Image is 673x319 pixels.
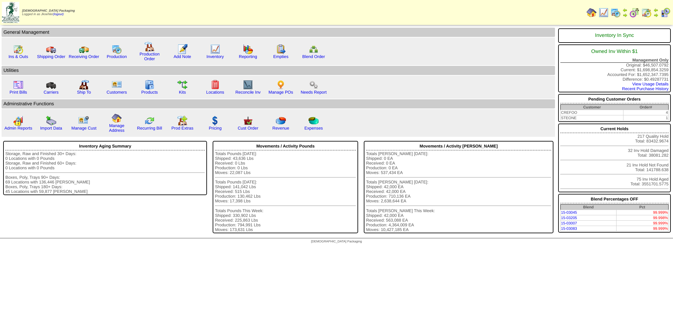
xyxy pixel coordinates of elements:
[587,8,597,18] img: home.gif
[302,54,325,59] a: Blend Order
[560,46,669,58] div: Owned Inv Within $1
[78,116,90,126] img: managecust.png
[107,90,127,95] a: Customers
[599,8,609,18] img: line_graph.gif
[616,226,669,231] td: 99.999%
[71,126,96,130] a: Manage Cust
[653,13,658,18] img: arrowright.gif
[22,9,75,16] span: Logged in as Jkoehler
[174,54,191,59] a: Add Note
[13,44,23,54] img: calendarinout.gif
[561,205,616,210] th: Blend
[179,90,186,95] a: Kits
[215,142,356,150] div: Movements / Activity Pounds
[171,126,193,130] a: Prod Extras
[13,80,23,90] img: invoice2.gif
[276,116,286,126] img: pie_chart.png
[37,54,65,59] a: Shipping Order
[560,195,669,203] div: Blend Percentages OFF
[215,151,356,232] div: Totals Pounds [DATE]: Shipped: 43,636 Lbs Received: 0 Lbs Production: 0 Lbs Moves: 22,087 Lbs Tot...
[77,90,91,95] a: Ship To
[2,28,555,37] td: General Management
[276,44,286,54] img: workorder.gif
[304,126,323,130] a: Expenses
[311,240,362,243] span: [DEMOGRAPHIC_DATA] Packaging
[623,105,669,110] th: Order#
[561,221,577,225] a: 15-03007
[366,142,551,150] div: Movements / Activity [PERSON_NAME]
[366,151,551,232] div: Totals [PERSON_NAME] [DATE]: Shipped: 0 EA Received: 0 EA Production: 0 EA Moves: 537,434 EA Tota...
[239,54,257,59] a: Reporting
[560,30,669,42] div: Inventory In Sync
[9,90,27,95] a: Print Bills
[616,205,669,210] th: Pct
[177,116,187,126] img: prodextras.gif
[561,226,577,231] a: 15-03083
[309,44,319,54] img: network.png
[46,116,56,126] img: import.gif
[561,105,623,110] th: Customer
[2,99,555,108] td: Adminstrative Functions
[611,8,621,18] img: calendarprod.gif
[112,80,122,90] img: customers.gif
[235,90,261,95] a: Reconcile Inv
[660,8,670,18] img: calendarcustomer.gif
[558,124,671,192] div: 217 Quality Hold Total: 83432.9674 32 Inv Hold Damaged Total: 38081.282 21 Inv Hold Not Found Tot...
[2,66,555,75] td: Utilities
[141,90,158,95] a: Products
[561,216,577,220] a: 15-03205
[177,80,187,90] img: workflow.gif
[145,42,155,52] img: factory.gif
[5,151,205,194] div: Storage, Raw and Finished 30+ Days: 0 Locations with 0 Pounds Storage, Raw and Finished 60+ Days:...
[561,110,623,115] td: CREFOO
[177,44,187,54] img: orders.gif
[269,90,293,95] a: Manage POs
[629,8,640,18] img: calendarblend.gif
[243,44,253,54] img: graph.gif
[560,95,669,103] div: Pending Customer Orders
[210,116,220,126] img: dollar.gif
[623,115,669,121] td: 1
[206,90,224,95] a: Locations
[22,9,75,13] span: [DEMOGRAPHIC_DATA] Packaging
[561,115,623,121] td: STEONE
[5,142,205,150] div: Inventory Aging Summary
[309,80,319,90] img: workflow.png
[561,210,577,215] a: 15-03045
[243,116,253,126] img: cust_order.png
[243,80,253,90] img: line_graph2.gif
[53,13,64,16] a: (logout)
[44,90,58,95] a: Carriers
[79,44,89,54] img: truck2.gif
[207,54,224,59] a: Inventory
[632,82,669,86] a: View Usage Details
[273,54,288,59] a: Empties
[69,54,99,59] a: Receiving Order
[107,54,127,59] a: Production
[210,80,220,90] img: locations.gif
[4,126,32,130] a: Admin Reports
[209,126,222,130] a: Pricing
[623,13,628,18] img: arrowright.gif
[623,8,628,13] img: arrowleft.gif
[616,210,669,215] td: 99.999%
[301,90,327,95] a: Needs Report
[145,80,155,90] img: cabinet.gif
[2,2,19,23] img: zoroco-logo-small.webp
[238,126,258,130] a: Cust Order
[137,126,162,130] a: Recurring Bill
[46,44,56,54] img: truck.gif
[558,44,671,92] div: Original: $46,507.0792 Current: $1,698,854.3259 Accounted For: $1,652,347.7395 Difference: $0.492...
[112,113,122,123] img: home.gif
[560,125,669,133] div: Current Holds
[616,215,669,221] td: 99.998%
[560,58,669,63] div: Management Only
[139,52,160,61] a: Production Order
[79,80,89,90] img: factory2.gif
[9,54,28,59] a: Ins & Outs
[112,44,122,54] img: calendarprod.gif
[616,221,669,226] td: 99.999%
[145,116,155,126] img: reconcile.gif
[653,8,658,13] img: arrowleft.gif
[276,80,286,90] img: po.png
